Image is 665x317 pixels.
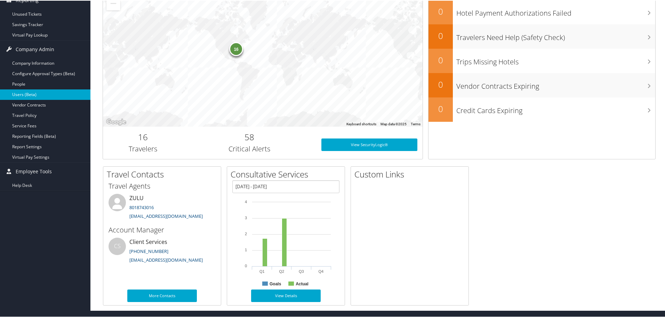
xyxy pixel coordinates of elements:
[428,48,655,72] a: 0Trips Missing Hotels
[127,289,197,301] a: More Contacts
[428,102,453,114] h2: 0
[129,204,154,210] a: 8018743016
[318,269,323,273] text: Q4
[380,121,407,125] span: Map data ©2025
[129,256,203,262] a: [EMAIL_ADDRESS][DOMAIN_NAME]
[428,29,453,41] h2: 0
[109,237,126,254] div: CS
[231,168,345,180] h2: Consultative Services
[428,54,453,65] h2: 0
[428,97,655,121] a: 0Credit Cards Expiring
[456,29,655,42] h3: Travelers Need Help (Safety Check)
[428,5,453,17] h2: 0
[346,121,376,126] button: Keyboard shortcuts
[107,168,221,180] h2: Travel Contacts
[188,143,311,153] h3: Critical Alerts
[105,117,128,126] img: Google
[428,78,453,90] h2: 0
[296,281,309,286] text: Actual
[105,193,219,222] li: ZULU
[129,247,168,254] a: [PHONE_NUMBER]
[245,247,247,251] tspan: 1
[108,130,178,142] h2: 16
[105,117,128,126] a: Open this area in Google Maps (opens a new window)
[188,130,311,142] h2: 58
[456,102,655,115] h3: Credit Cards Expiring
[456,53,655,66] h3: Trips Missing Hotels
[428,72,655,97] a: 0Vendor Contracts Expiring
[259,269,265,273] text: Q1
[129,212,203,219] a: [EMAIL_ADDRESS][DOMAIN_NAME]
[16,40,54,57] span: Company Admin
[456,4,655,17] h3: Hotel Payment Authorizations Failed
[411,121,420,125] a: Terms (opens in new tab)
[245,231,247,235] tspan: 2
[108,143,178,153] h3: Travelers
[16,162,52,180] span: Employee Tools
[456,77,655,90] h3: Vendor Contracts Expiring
[105,237,219,266] li: Client Services
[229,41,243,55] div: 16
[245,263,247,267] tspan: 0
[251,289,321,301] a: View Details
[299,269,304,273] text: Q3
[270,281,281,286] text: Goals
[279,269,284,273] text: Q2
[428,24,655,48] a: 0Travelers Need Help (Safety Check)
[245,215,247,219] tspan: 3
[321,138,417,150] a: View SecurityLogic®
[109,181,216,190] h3: Travel Agents
[245,199,247,203] tspan: 4
[109,224,216,234] h3: Account Manager
[354,168,468,180] h2: Custom Links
